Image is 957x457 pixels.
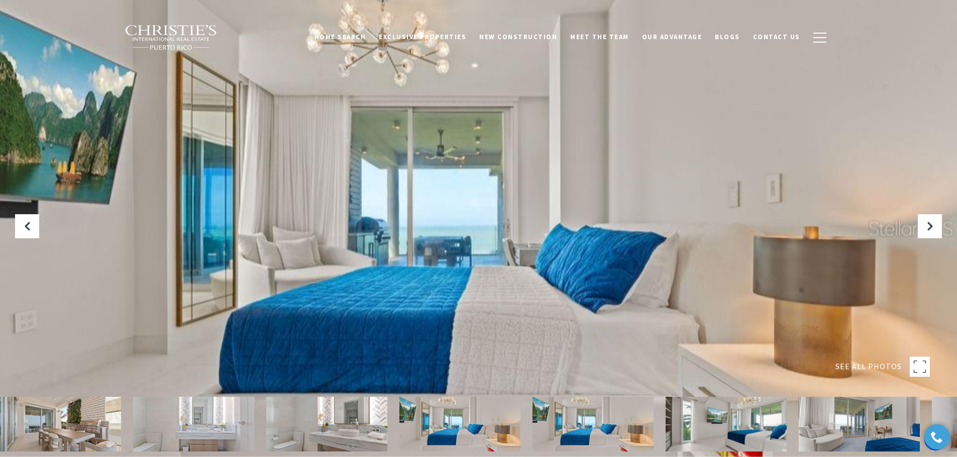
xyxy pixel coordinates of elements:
[807,23,833,52] button: button
[379,33,466,41] span: Exclusive Properties
[799,397,920,451] img: 7000 BAHIA BEACH BLVD #1302
[372,28,473,47] a: Exclusive Properties
[918,214,942,238] button: Next Slide
[308,28,373,47] a: Home Search
[133,397,254,451] img: 7000 BAHIA BEACH BLVD #1302
[479,33,557,41] span: New Construction
[715,33,740,41] span: Blogs
[125,25,218,51] img: Christie's International Real Estate black text logo
[473,28,564,47] a: New Construction
[666,397,787,451] img: 7000 BAHIA BEACH BLVD #1302
[564,28,635,47] a: Meet the Team
[753,33,800,41] span: Contact Us
[266,397,387,451] img: 7000 BAHIA BEACH BLVD #1302
[399,397,520,451] img: 7000 BAHIA BEACH BLVD #1302
[533,397,654,451] img: 7000 BAHIA BEACH BLVD #1302
[642,33,702,41] span: Our Advantage
[635,28,709,47] a: Our Advantage
[835,360,902,373] span: SEE ALL PHOTOS
[15,214,39,238] button: Previous Slide
[708,28,747,47] a: Blogs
